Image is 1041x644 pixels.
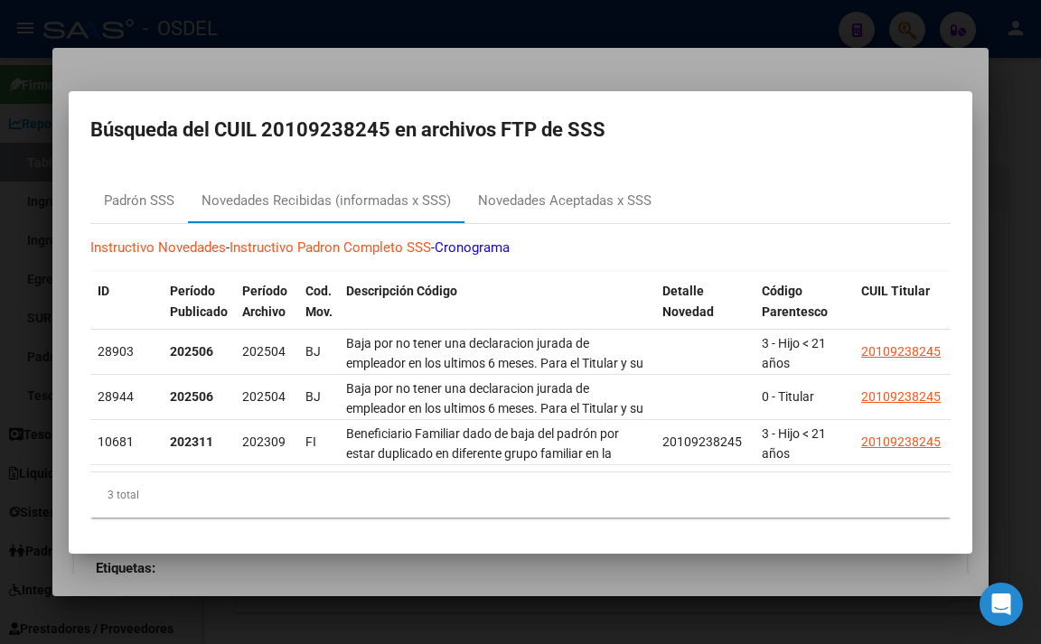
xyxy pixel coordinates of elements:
strong: 202506 [170,344,213,359]
span: Detalle Novedad [662,284,714,319]
h2: Búsqueda del CUIL 20109238245 en archivos FTP de SSS [90,113,951,147]
datatable-header-cell: CUIL Titular [854,272,962,351]
a: Cronograma [435,239,510,256]
span: 3 - Hijo < 21 años [762,336,826,371]
span: Período Archivo [242,284,287,319]
span: Código Parentesco [762,284,828,319]
span: 3 - Hijo < 21 años [762,426,826,462]
div: Open Intercom Messenger [980,583,1023,626]
a: Instructivo Padron Completo SSS [230,239,431,256]
strong: 202506 [170,389,213,404]
span: 28903 [98,344,134,359]
span: FI [305,434,316,449]
div: Padrón SSS [104,191,174,211]
a: Instructivo Novedades [90,239,226,256]
div: 3 total [90,472,951,518]
span: ID [98,284,109,298]
datatable-header-cell: Código Parentesco [755,272,854,351]
span: 202309 [242,434,286,449]
datatable-header-cell: Descripción Código [339,272,655,351]
datatable-header-cell: ID [90,272,163,351]
span: BJ [305,344,321,359]
datatable-header-cell: Período Archivo [235,272,298,351]
datatable-header-cell: Detalle Novedad [655,272,755,351]
span: 20109238245 [861,344,941,359]
span: Beneficiario Familiar dado de baja del padrón por estar duplicado en diferente grupo familiar en ... [346,426,640,565]
span: Baja por no tener una declaracion jurada de empleador en los ultimos 6 meses. Para el Titular y s... [346,336,643,412]
span: Período Publicado [170,284,228,319]
span: 10681 [98,434,134,449]
div: Novedades Aceptadas x SSS [478,191,652,211]
span: Baja por no tener una declaracion jurada de empleador en los ultimos 6 meses. Para el Titular y s... [346,381,643,457]
datatable-header-cell: Cod. Mov. [298,272,339,351]
span: 202504 [242,344,286,359]
span: 0 - Titular [762,389,814,404]
strong: 202311 [170,434,213,449]
span: 20109238245 [861,389,941,404]
datatable-header-cell: Período Publicado [163,272,235,351]
span: CUIL Titular [861,284,930,298]
p: - - [90,238,951,258]
div: Novedades Recibidas (informadas x SSS) [202,191,451,211]
span: 20109238245 [861,434,941,449]
span: 202504 [242,389,286,404]
span: 28944 [98,389,134,404]
span: Descripción Código [346,284,457,298]
span: 20109238245 [662,434,742,449]
span: BJ [305,389,321,404]
span: Cod. Mov. [305,284,333,319]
